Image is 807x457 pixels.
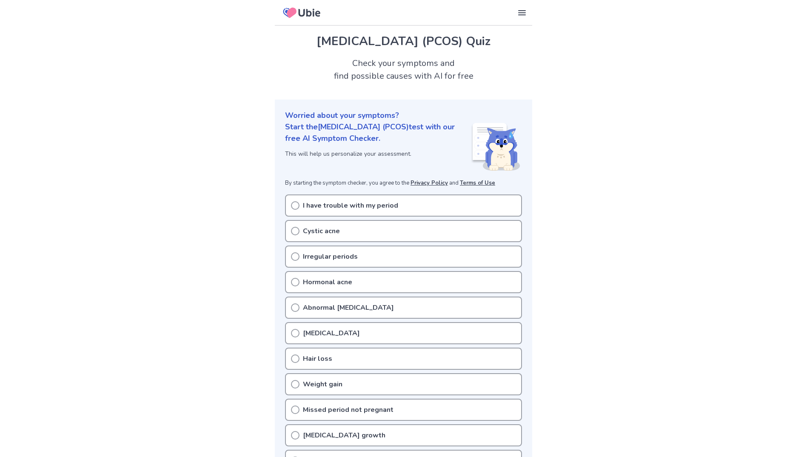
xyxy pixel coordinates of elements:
p: Hormonal acne [303,277,352,287]
img: Shiba [471,123,520,171]
p: Start the [MEDICAL_DATA] (PCOS) test with our free AI Symptom Checker. [285,121,471,144]
p: Missed period not pregnant [303,405,394,415]
p: Abnormal [MEDICAL_DATA] [303,303,394,313]
a: Privacy Policy [411,179,448,187]
p: Weight gain [303,379,342,389]
p: I have trouble with my period [303,200,398,211]
h2: Check your symptoms and find possible causes with AI for free [275,57,532,83]
p: [MEDICAL_DATA] [303,328,360,338]
p: This will help us personalize your assessment. [285,149,471,158]
h1: [MEDICAL_DATA] (PCOS) Quiz [285,32,522,50]
p: By starting the symptom checker, you agree to the and [285,179,522,188]
p: Worried about your symptoms? [285,110,522,121]
p: [MEDICAL_DATA] growth [303,430,385,440]
a: Terms of Use [460,179,495,187]
p: Hair loss [303,354,332,364]
p: Irregular periods [303,251,358,262]
p: Cystic acne [303,226,340,236]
